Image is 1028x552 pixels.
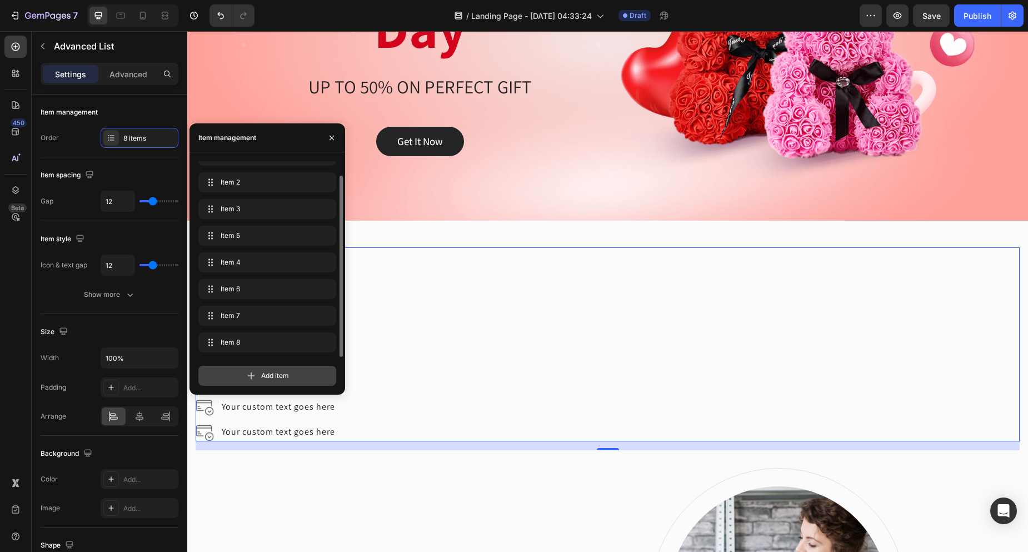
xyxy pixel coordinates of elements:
[41,133,59,143] div: Order
[964,10,991,22] div: Publish
[8,341,27,360] img: Item_list2.png
[221,204,310,214] span: Item 3
[41,446,94,461] div: Background
[33,218,153,233] div: Your custom text goes here
[11,118,27,127] div: 450
[41,168,96,183] div: Item spacing
[33,343,153,359] div: Your custom text goes here
[33,293,153,309] div: Your custom text goes here
[41,474,58,484] div: Color
[123,504,176,514] div: Add...
[261,371,289,381] span: Add item
[41,382,66,392] div: Padding
[33,393,153,409] div: Your custom text goes here
[41,411,66,421] div: Arrange
[41,353,59,363] div: Width
[41,107,98,117] div: Item management
[33,243,153,258] div: Your custom text goes here
[209,4,254,27] div: Undo/Redo
[84,289,136,300] div: Show more
[471,10,592,22] span: Landing Page - [DATE] 04:33:24
[41,260,87,270] div: Icon & text gap
[189,96,277,125] a: Get It Now
[221,311,310,321] span: Item 7
[33,368,153,384] div: Your custom text goes here
[4,4,83,27] button: 7
[101,348,178,368] input: Auto
[8,316,27,335] img: Item_list2.png
[41,325,70,340] div: Size
[41,196,53,206] div: Gap
[123,383,176,393] div: Add...
[33,318,153,334] div: Your custom text goes here
[8,266,27,285] img: image_demo.jpg
[221,177,310,187] span: Item 2
[221,257,310,267] span: Item 4
[8,391,27,410] img: Item_list2.png
[630,11,646,21] span: Draft
[55,68,86,80] p: Settings
[221,337,310,347] span: Item 8
[101,191,134,211] input: Auto
[54,39,174,53] p: Advanced List
[41,285,178,305] button: Show more
[33,268,153,284] div: Your custom text goes here
[8,203,27,212] div: Beta
[221,231,310,241] span: Item 5
[210,103,256,117] div: Get It Now
[109,68,147,80] p: Advanced
[8,216,27,235] img: image_demo.jpg
[990,498,1017,524] div: Open Intercom Messenger
[123,475,176,485] div: Add...
[101,255,134,275] input: Auto
[922,11,941,21] span: Save
[8,366,27,385] img: Item_list2.png
[954,4,1001,27] button: Publish
[198,133,256,143] div: Item management
[8,241,27,260] img: image_demo.jpg
[221,284,310,294] span: Item 6
[913,4,950,27] button: Save
[8,291,27,310] img: Item_list2.png
[41,232,87,247] div: Item style
[22,201,72,211] div: Advanced List
[123,133,176,143] div: 8 items
[41,503,60,513] div: Image
[73,9,78,22] p: 7
[187,31,1028,552] iframe: Design area
[466,10,469,22] span: /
